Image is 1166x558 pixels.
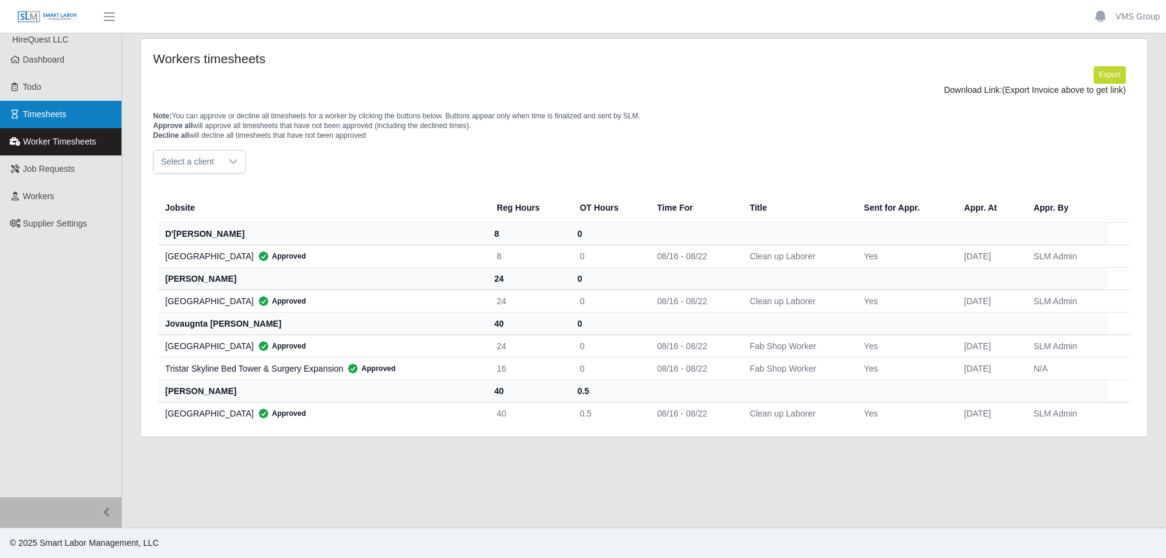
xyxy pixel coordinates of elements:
[254,340,306,352] span: Approved
[487,290,570,312] td: 24
[487,312,570,335] th: 40
[955,193,1024,223] th: Appr. At
[17,10,78,24] img: SLM Logo
[1002,85,1126,95] span: (Export Invoice above to get link)
[165,340,477,352] div: [GEOGRAPHIC_DATA]
[570,245,647,267] td: 0
[570,290,647,312] td: 0
[165,407,477,420] div: [GEOGRAPHIC_DATA]
[165,362,477,375] div: Tristar Skyline Bed Tower & Surgery Expansion
[570,335,647,357] td: 0
[1116,10,1160,23] a: VMS Group
[740,193,854,223] th: Title
[955,245,1024,267] td: [DATE]
[647,335,740,357] td: 08/16 - 08/22
[487,357,570,379] td: 16
[740,402,854,424] td: Clean up Laborer
[1024,193,1108,223] th: Appr. By
[153,112,172,120] span: Note:
[740,335,854,357] td: Fab Shop Worker
[1094,66,1126,83] button: Export
[570,379,647,402] th: 0.5
[158,222,487,245] th: d'[PERSON_NAME]
[1024,357,1108,379] td: N/A
[254,407,306,420] span: Approved
[854,335,955,357] td: Yes
[165,295,477,307] div: [GEOGRAPHIC_DATA]
[23,219,87,228] span: Supplier Settings
[12,35,69,44] span: HireQuest LLC
[254,250,306,262] span: Approved
[647,290,740,312] td: 08/16 - 08/22
[153,51,551,66] h4: Workers timesheets
[23,137,96,146] span: Worker Timesheets
[955,335,1024,357] td: [DATE]
[647,245,740,267] td: 08/16 - 08/22
[10,538,159,548] span: © 2025 Smart Labor Management, LLC
[487,245,570,267] td: 8
[854,290,955,312] td: Yes
[23,164,75,174] span: Job Requests
[647,357,740,379] td: 08/16 - 08/22
[487,193,570,223] th: Reg Hours
[955,357,1024,379] td: [DATE]
[570,312,647,335] th: 0
[254,295,306,307] span: Approved
[153,131,189,140] span: Decline all
[162,84,1126,97] div: Download Link:
[153,121,193,130] span: Approve all
[570,267,647,290] th: 0
[955,402,1024,424] td: [DATE]
[23,191,55,201] span: Workers
[854,402,955,424] td: Yes
[158,379,487,402] th: [PERSON_NAME]
[1024,245,1108,267] td: SLM Admin
[647,193,740,223] th: Time For
[570,222,647,245] th: 0
[740,290,854,312] td: Clean up Laborer
[955,290,1024,312] td: [DATE]
[23,55,65,64] span: Dashboard
[153,111,1135,140] p: You can approve or decline all timesheets for a worker by clicking the buttons below. Buttons app...
[1024,335,1108,357] td: SLM Admin
[165,250,477,262] div: [GEOGRAPHIC_DATA]
[487,379,570,402] th: 40
[487,267,570,290] th: 24
[854,193,955,223] th: Sent for Appr.
[23,82,41,92] span: Todo
[854,245,955,267] td: Yes
[570,402,647,424] td: 0.5
[154,151,221,173] span: Select a client
[854,357,955,379] td: Yes
[1024,402,1108,424] td: SLM Admin
[570,357,647,379] td: 0
[23,109,67,119] span: Timesheets
[740,245,854,267] td: Clean up Laborer
[647,402,740,424] td: 08/16 - 08/22
[158,312,487,335] th: jovaugnta [PERSON_NAME]
[570,193,647,223] th: OT Hours
[487,335,570,357] td: 24
[1024,290,1108,312] td: SLM Admin
[740,357,854,379] td: Fab Shop Worker
[158,267,487,290] th: [PERSON_NAME]
[487,222,570,245] th: 8
[487,402,570,424] td: 40
[158,193,487,223] th: Jobsite
[343,362,395,375] span: Approved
